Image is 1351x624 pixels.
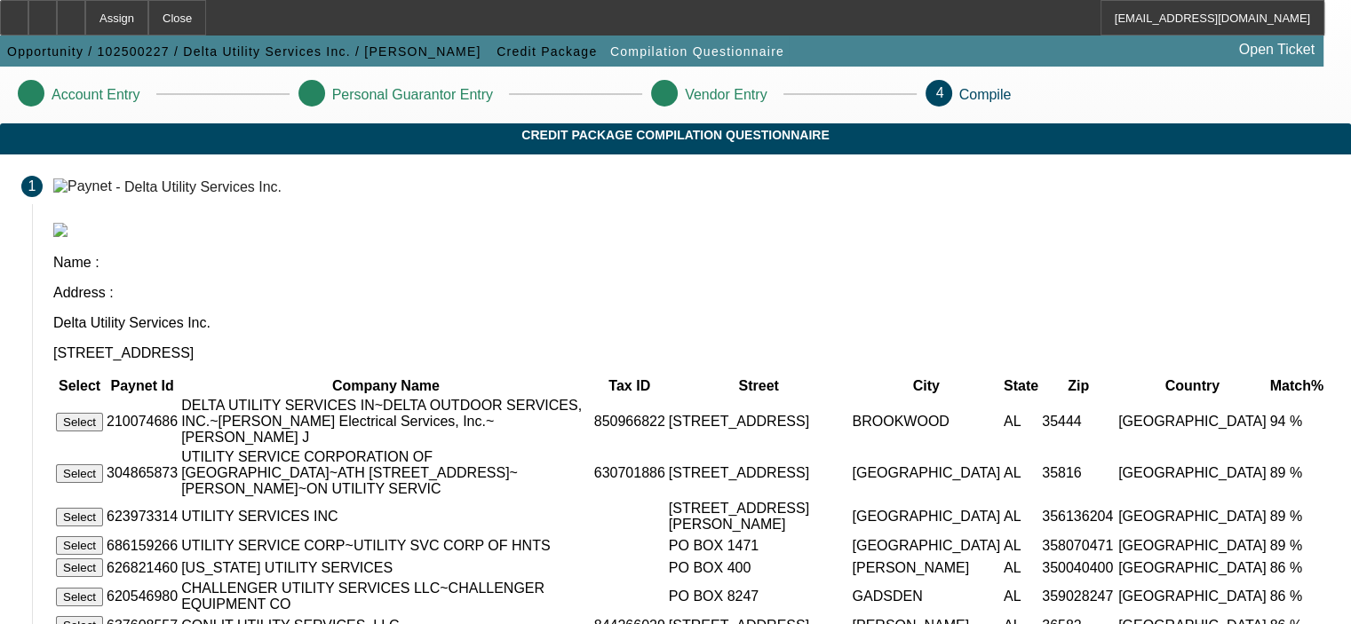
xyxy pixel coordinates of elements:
[180,448,592,498] td: UTILITY SERVICE CORPORATION OF [GEOGRAPHIC_DATA]~ATH [STREET_ADDRESS]~[PERSON_NAME]~ON UTILITY SE...
[180,500,592,533] td: UTILITY SERVICES INC
[1003,580,1039,613] td: AL
[593,448,666,498] td: 630701886
[1232,35,1322,65] a: Open Ticket
[1003,500,1039,533] td: AL
[56,413,103,431] button: Select
[56,558,103,577] button: Select
[1269,500,1324,533] td: 89 %
[56,464,103,483] button: Select
[685,87,767,103] p: Vendor Entry
[668,557,850,578] td: PO BOX 400
[1003,448,1039,498] td: AL
[668,448,850,498] td: [STREET_ADDRESS]
[492,36,601,67] button: Credit Package
[13,128,1338,142] span: Credit Package Compilation Questionnaire
[115,178,282,194] div: - Delta Utility Services Inc.
[53,285,1330,301] p: Address :
[106,448,179,498] td: 304865873
[180,557,592,578] td: [US_STATE] UTILITY SERVICES
[610,44,784,59] span: Compilation Questionnaire
[851,377,1001,395] th: City
[1041,377,1116,395] th: Zip
[332,87,493,103] p: Personal Guarantor Entry
[53,178,112,194] img: Paynet
[851,535,1001,556] td: [GEOGRAPHIC_DATA]
[53,255,1330,271] p: Name :
[851,500,1001,533] td: [GEOGRAPHIC_DATA]
[668,500,850,533] td: [STREET_ADDRESS][PERSON_NAME]
[180,397,592,446] td: DELTA UTILITY SERVICES IN~DELTA OUTDOOR SERVICES, INC.~[PERSON_NAME] Electrical Services, Inc.~[P...
[851,580,1001,613] td: GADSDEN
[1003,557,1039,578] td: AL
[180,580,592,613] td: CHALLENGER UTILITY SERVICES LLC~CHALLENGER EQUIPMENT CO
[959,87,1012,103] p: Compile
[106,557,179,578] td: 626821460
[1269,377,1324,395] th: Match%
[1117,377,1268,395] th: Country
[1117,557,1268,578] td: [GEOGRAPHIC_DATA]
[1269,535,1324,556] td: 89 %
[1269,397,1324,446] td: 94 %
[497,44,597,59] span: Credit Package
[106,580,179,613] td: 620546980
[53,223,68,237] img: paynet_logo.jpg
[180,535,592,556] td: UTILITY SERVICE CORP~UTILITY SVC CORP OF HNTS
[1041,557,1116,578] td: 350040400
[1041,448,1116,498] td: 35816
[1269,580,1324,613] td: 86 %
[56,536,103,555] button: Select
[56,588,103,606] button: Select
[180,377,592,395] th: Company Name
[53,315,1330,331] p: Delta Utility Services Inc.
[1117,580,1268,613] td: [GEOGRAPHIC_DATA]
[1117,535,1268,556] td: [GEOGRAPHIC_DATA]
[53,345,1330,361] p: [STREET_ADDRESS]
[1041,397,1116,446] td: 35444
[668,397,850,446] td: [STREET_ADDRESS]
[593,397,666,446] td: 850966822
[1041,580,1116,613] td: 359028247
[1117,448,1268,498] td: [GEOGRAPHIC_DATA]
[1003,535,1039,556] td: AL
[668,580,850,613] td: PO BOX 8247
[7,44,481,59] span: Opportunity / 102500227 / Delta Utility Services Inc. / [PERSON_NAME]
[1003,377,1039,395] th: State
[52,87,140,103] p: Account Entry
[936,85,944,100] span: 4
[28,178,36,194] span: 1
[55,377,104,395] th: Select
[1041,535,1116,556] td: 358070471
[106,500,179,533] td: 623973314
[1269,448,1324,498] td: 89 %
[851,557,1001,578] td: [PERSON_NAME]
[851,397,1001,446] td: BROOKWOOD
[593,377,666,395] th: Tax ID
[56,508,103,526] button: Select
[1003,397,1039,446] td: AL
[106,535,179,556] td: 686159266
[1117,500,1268,533] td: [GEOGRAPHIC_DATA]
[106,397,179,446] td: 210074686
[606,36,789,67] button: Compilation Questionnaire
[668,535,850,556] td: PO BOX 1471
[668,377,850,395] th: Street
[1041,500,1116,533] td: 356136204
[1269,557,1324,578] td: 86 %
[1117,397,1268,446] td: [GEOGRAPHIC_DATA]
[851,448,1001,498] td: [GEOGRAPHIC_DATA]
[106,377,179,395] th: Paynet Id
